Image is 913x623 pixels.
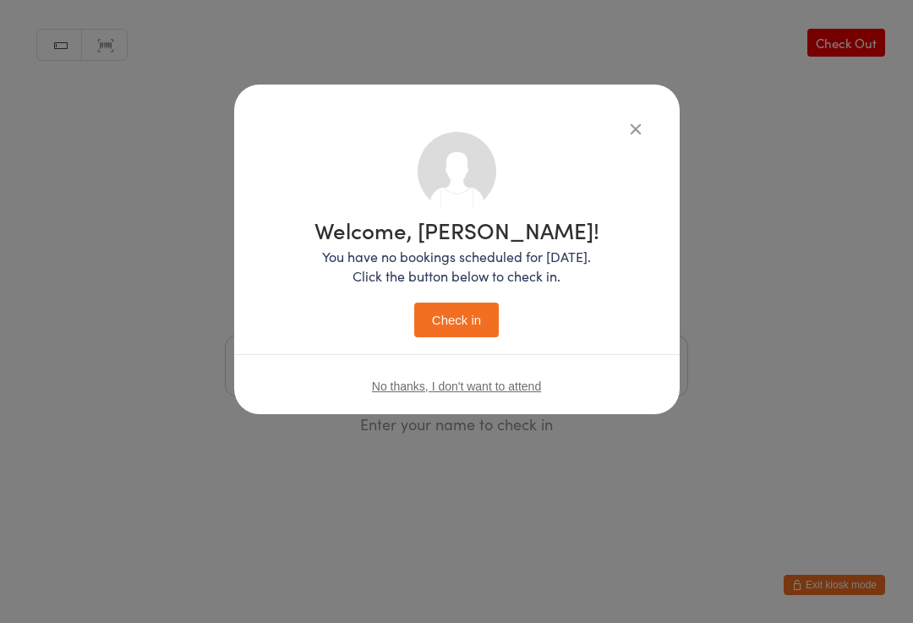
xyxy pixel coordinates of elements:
button: Check in [414,303,499,337]
h1: Welcome, [PERSON_NAME]! [314,219,599,241]
button: No thanks, I don't want to attend [372,380,541,393]
p: You have no bookings scheduled for [DATE]. Click the button below to check in. [314,247,599,286]
img: no_photo.png [418,132,496,210]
